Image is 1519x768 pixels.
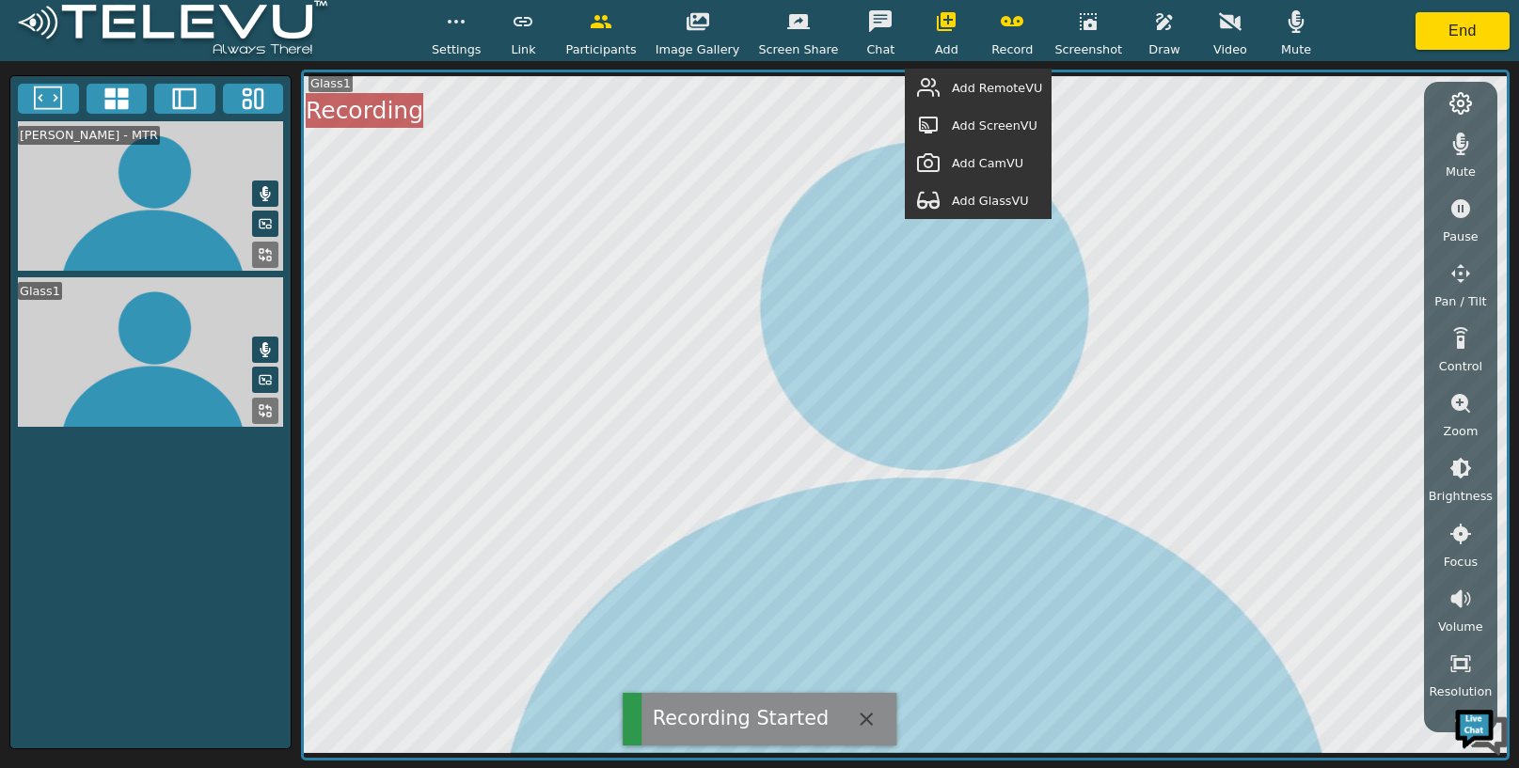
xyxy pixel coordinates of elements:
div: [PERSON_NAME] - MTR [18,126,160,144]
span: Focus [1444,553,1479,571]
button: Picture in Picture [252,211,278,237]
span: Chat [866,40,894,58]
span: Image Gallery [656,40,740,58]
span: Mute [1281,40,1311,58]
span: Zoom [1443,422,1478,440]
button: Fullscreen [18,84,79,114]
img: Chat Widget [1453,702,1510,759]
span: We're online! [109,237,260,427]
div: Recording [306,93,423,129]
span: Add CamVU [952,154,1023,172]
button: Two Window Medium [154,84,215,114]
span: Screen Share [758,40,838,58]
span: Video [1213,40,1247,58]
button: Three Window Medium [223,84,284,114]
div: Chat with us now [98,99,316,123]
button: Mute [252,180,278,207]
span: Control [1439,357,1482,375]
span: Draw [1148,40,1179,58]
button: Mute [252,337,278,363]
span: Pan / Tilt [1434,292,1486,310]
span: Link [511,40,535,58]
span: Pause [1443,227,1479,245]
span: Volume [1438,618,1483,635]
button: End [1416,12,1510,50]
div: Glass1 [18,282,62,300]
span: Record [991,40,1033,58]
div: Recording Started [653,704,829,733]
button: 4x4 [87,84,148,114]
span: Add RemoteVU [952,79,1042,97]
div: Minimize live chat window [309,9,354,55]
span: Mute [1446,163,1476,180]
span: Brightness [1429,487,1493,505]
button: Replace Feed [252,398,278,424]
span: Participants [565,40,636,58]
span: Add ScreenVU [952,117,1037,134]
span: Resolution [1429,682,1492,700]
span: Add [935,40,958,58]
div: Glass1 [309,74,353,92]
span: Add GlassVU [952,192,1029,210]
textarea: Type your message and hit 'Enter' [9,513,358,579]
img: d_736959983_company_1615157101543_736959983 [32,87,79,134]
button: Picture in Picture [252,367,278,393]
span: Settings [432,40,482,58]
span: Screenshot [1054,40,1122,58]
button: Replace Feed [252,242,278,268]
